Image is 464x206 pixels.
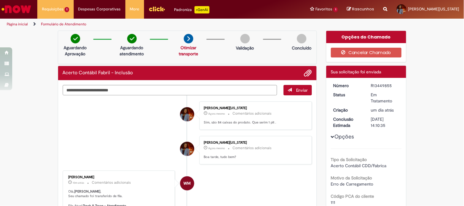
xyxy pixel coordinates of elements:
[61,45,90,57] p: Aguardando Aprovação
[208,112,225,116] span: Agora mesmo
[331,48,402,57] button: Cancelar Chamado
[179,45,198,57] a: Otimizar transporte
[92,180,131,185] small: Comentários adicionais
[184,176,191,191] span: WM
[180,107,194,121] div: Maria Virginia Goncalves Do Nascimento
[408,6,459,12] span: [PERSON_NAME][US_STATE]
[63,85,277,95] textarea: Digite sua mensagem aqui...
[371,107,394,113] time: 26/08/2025 17:10:28
[117,45,147,57] p: Aguardando atendimento
[347,6,374,12] a: Rascunhos
[331,181,373,187] span: Erro de Carregamento
[329,92,366,98] dt: Status
[292,45,311,51] p: Concluído
[284,85,312,95] button: Enviar
[240,34,250,43] img: img-circle-grey.png
[329,83,366,89] dt: Número
[195,6,210,13] p: +GenAi
[326,31,406,43] div: Opções do Chamado
[69,175,170,179] div: [PERSON_NAME]
[331,200,336,205] span: 111
[75,189,101,194] b: [PERSON_NAME]
[371,116,399,128] div: [DATE] 14:10:35
[371,107,399,113] div: 26/08/2025 17:10:28
[184,34,193,43] img: arrow-next.png
[331,163,387,168] span: Acerto Contábil CDD/Fabrica
[297,34,306,43] img: img-circle-grey.png
[315,6,332,12] span: Favoritos
[204,155,306,160] p: Boa tarde, tudo bem?
[127,34,137,43] img: check-circle-green.png
[352,6,374,12] span: Rascunhos
[371,107,394,113] span: um dia atrás
[1,3,32,15] img: ServiceNow
[232,111,272,116] small: Comentários adicionais
[73,181,84,185] time: 27/08/2025 17:29:57
[78,6,121,12] span: Despesas Corporativas
[208,146,225,150] span: Agora mesmo
[41,22,86,27] a: Formulário de Atendimento
[329,107,366,113] dt: Criação
[204,141,306,145] div: [PERSON_NAME][US_STATE]
[208,112,225,116] time: 27/08/2025 17:39:43
[63,70,133,76] h2: Acerto Contábil Fabril - Inclusão Histórico de tíquete
[73,181,84,185] span: 10m atrás
[208,146,225,150] time: 27/08/2025 17:39:19
[149,4,165,13] img: click_logo_yellow_360x200.png
[65,7,69,12] span: 1
[371,92,399,104] div: Em Tratamento
[331,175,372,181] b: Motivo da Solicitação
[331,157,367,162] b: Tipo da Solicitação
[232,145,272,151] small: Comentários adicionais
[204,120,306,125] p: Sim, são 84 caixas do produto. Que serim 1 plt .
[329,116,366,128] dt: Conclusão Estimada
[331,193,374,199] b: Código PCA do cliente
[71,34,80,43] img: check-circle-green.png
[333,7,338,12] span: 1
[180,176,194,190] div: Wendel Mantovani
[180,142,194,156] div: Maria Virginia Goncalves Do Nascimento
[304,69,312,77] button: Adicionar anexos
[236,45,254,51] p: Validação
[204,106,306,110] div: [PERSON_NAME][US_STATE]
[7,22,28,27] a: Página inicial
[371,83,399,89] div: R13449855
[296,87,308,93] span: Enviar
[130,6,139,12] span: More
[42,6,63,12] span: Requisições
[174,6,210,13] div: Padroniza
[5,19,305,30] ul: Trilhas de página
[331,69,381,75] span: Sua solicitação foi enviada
